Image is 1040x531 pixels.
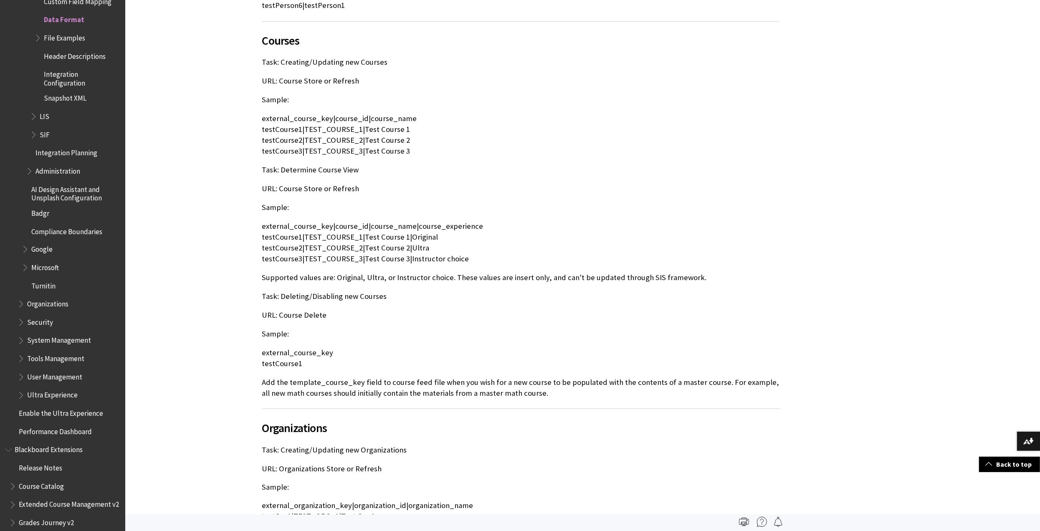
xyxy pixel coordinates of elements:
p: external_course_key testCourse1 [262,347,780,369]
p: URL: Course Delete [262,310,780,321]
span: Google [31,243,53,254]
p: Sample: [262,94,780,105]
span: Security [27,316,53,327]
span: AI Design Assistant and Unsplash Configuration [31,182,119,202]
span: Enable the Ultra Experience [19,407,103,418]
span: Header Descriptions [44,49,106,61]
span: Tools Management [27,352,84,363]
span: Administration [35,164,80,175]
img: More help [757,517,767,527]
span: Microsoft [31,261,59,272]
span: Performance Dashboard [19,425,92,436]
p: external_course_key|course_id|course_name testCourse1|TEST_COURSE_1|Test Course 1 testCourse2|TES... [262,113,780,157]
img: Print [739,517,749,527]
span: Snapshot XML [44,91,86,103]
span: Course Catalog [19,480,64,491]
p: URL: Organizations Store or Refresh [262,463,780,474]
span: SIF [40,128,50,139]
p: Task: Determine Course View [262,164,780,175]
p: URL: Course Store or Refresh [262,183,780,194]
span: Courses [262,32,780,49]
span: Ultra Experience [27,389,78,400]
span: System Management [27,334,91,345]
p: Sample: [262,482,780,493]
span: Data Format [44,13,84,24]
p: Add the template_course_key field to course feed file when you wish for a new course to be popula... [262,377,780,399]
p: Sample: [262,202,780,213]
span: Integration Configuration [44,68,119,87]
p: Supported values are: Original, Ultra, or Instructor choice. These values are insert only, and ca... [262,272,780,283]
span: Organizations [262,419,780,437]
p: URL: Course Store or Refresh [262,76,780,86]
span: LIS [40,109,49,121]
a: Back to top [979,457,1040,472]
img: Follow this page [773,517,783,527]
span: Compliance Boundaries [31,225,102,236]
p: external_course_key|course_id|course_name|course_experience testCourse1|TEST_COURSE_1|Test Course... [262,221,780,265]
span: User Management [27,370,82,382]
span: Badgr [31,206,49,217]
span: Turnitin [31,279,56,291]
p: Task: Deleting/Disabling new Courses [262,291,780,302]
span: Integration Planning [35,146,97,157]
span: Extended Course Management v2 [19,498,119,509]
span: Release Notes [19,461,62,473]
p: Task: Creating/Updating new Courses [262,57,780,68]
span: Blackboard Extensions [15,443,83,455]
span: Organizations [27,297,68,308]
span: File Examples [44,31,85,42]
p: Sample: [262,329,780,339]
p: Task: Creating/Updating new Organizations [262,445,780,455]
span: Grades Journey v2 [19,516,74,527]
